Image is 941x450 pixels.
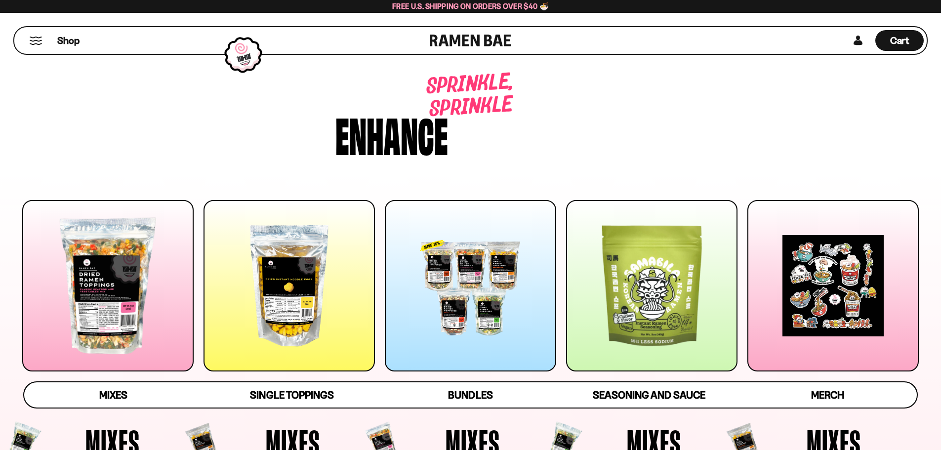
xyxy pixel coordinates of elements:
[381,382,560,408] a: Bundles
[57,30,80,51] a: Shop
[738,382,917,408] a: Merch
[57,34,80,47] span: Shop
[99,389,127,401] span: Mixes
[448,389,492,401] span: Bundles
[890,35,909,46] span: Cart
[203,382,381,408] a: Single Toppings
[811,389,844,401] span: Merch
[593,389,705,401] span: Seasoning and Sauce
[24,382,203,408] a: Mixes
[875,27,924,54] div: Cart
[335,110,448,157] div: Enhance
[250,389,333,401] span: Single Toppings
[29,37,42,45] button: Mobile Menu Trigger
[392,1,549,11] span: Free U.S. Shipping on Orders over $40 🍜
[560,382,738,408] a: Seasoning and Sauce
